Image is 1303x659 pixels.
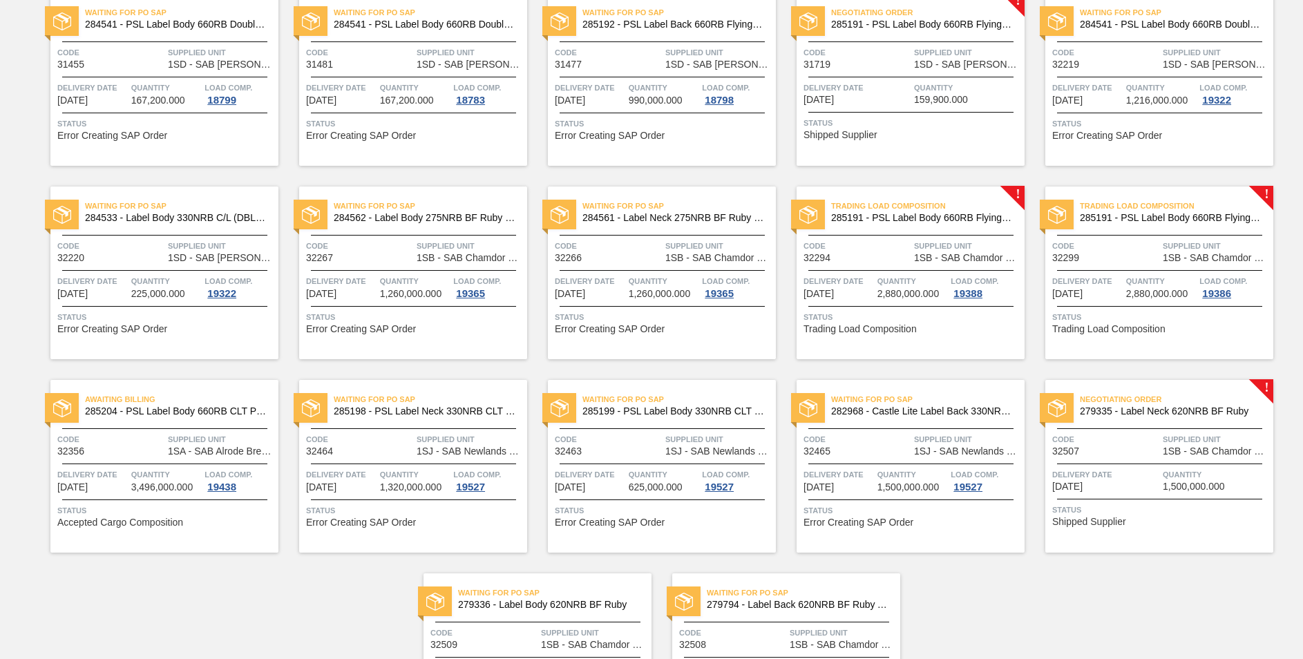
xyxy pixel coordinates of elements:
span: Waiting for PO SAP [582,6,776,19]
span: Code [1052,432,1159,446]
span: Load Comp. [453,468,501,481]
span: Code [1052,46,1159,59]
span: Shipped Supplier [803,130,877,140]
span: 32219 [1052,59,1079,70]
span: Quantity [877,274,948,288]
span: 09/28/2025 [555,289,585,299]
span: Delivery Date [1052,81,1123,95]
span: Status [306,117,524,131]
span: Error Creating SAP Order [57,324,167,334]
div: 18783 [453,95,488,106]
a: Load Comp.18799 [205,81,275,106]
img: status [1048,206,1066,224]
span: Supplied Unit [168,432,275,446]
span: 1SA - SAB Alrode Brewery [168,446,275,457]
span: Delivery Date [803,81,911,95]
span: Quantity [1126,81,1197,95]
span: Supplied Unit [541,626,648,640]
span: Delivery Date [57,274,128,288]
span: 31455 [57,59,84,70]
span: Trading Load Composition [831,199,1025,213]
span: 09/05/2025 [57,95,88,106]
div: 18798 [702,95,736,106]
span: 1,500,000.000 [1163,481,1225,492]
span: 1SJ - SAB Newlands Brewery [417,446,524,457]
a: Load Comp.19365 [702,274,772,299]
span: Error Creating SAP Order [555,324,665,334]
img: status [551,399,569,417]
span: 1SD - SAB Rosslyn Brewery [914,59,1021,70]
span: 279794 - Label Back 620NRB BF Ruby Apple 1x12 [707,600,889,610]
span: Waiting for PO SAP [85,199,278,213]
span: Status [306,310,524,324]
span: Load Comp. [1199,274,1247,288]
div: 19527 [951,481,985,493]
span: Load Comp. [702,274,750,288]
img: status [302,12,320,30]
span: Status [803,116,1021,130]
span: 1SD - SAB Rosslyn Brewery [665,59,772,70]
span: Waiting for PO SAP [458,586,651,600]
span: 32294 [803,253,830,263]
span: Code [803,46,911,59]
a: statusAwaiting Billing285204 - PSL Label Body 660RB CLT PU 25Code32356Supplied Unit1SA - SAB Alro... [30,380,278,553]
span: Code [57,432,164,446]
a: Load Comp.19527 [951,468,1021,493]
span: 1,260,000.000 [380,289,442,299]
img: status [551,206,569,224]
span: Quantity [629,81,699,95]
span: 32267 [306,253,333,263]
span: 1SB - SAB Chamdor Brewery [914,253,1021,263]
a: Load Comp.19365 [453,274,524,299]
span: Delivery Date [57,468,128,481]
span: Code [803,432,911,446]
span: Quantity [380,468,450,481]
span: 282968 - Castle Lite Label Back 330NRB Booster 1 [831,406,1014,417]
span: Status [803,310,1021,324]
span: Status [555,310,772,324]
span: Supplied Unit [914,46,1021,59]
span: Waiting for PO SAP [831,392,1025,406]
a: Load Comp.19322 [1199,81,1270,106]
span: Quantity [1126,274,1197,288]
span: Quantity [914,81,1021,95]
span: Load Comp. [205,274,252,288]
span: Delivery Date [555,274,625,288]
span: Waiting for PO SAP [334,392,527,406]
span: Error Creating SAP Order [555,131,665,141]
span: 32507 [1052,446,1079,457]
span: 284561 - Label Neck 275NRB BF Ruby PU [582,213,765,223]
span: Error Creating SAP Order [306,517,416,528]
span: 2,880,000.000 [877,289,940,299]
span: 10/04/2025 [555,482,585,493]
span: Status [803,504,1021,517]
span: Status [555,117,772,131]
span: 284533 - Label Body 330NRB C/L (DBL)23 [85,213,267,223]
span: 31719 [803,59,830,70]
span: Delivery Date [306,274,377,288]
span: 1SJ - SAB Newlands Brewery [665,446,772,457]
span: 1SB - SAB Chamdor Brewery [541,640,648,650]
span: 225,000.000 [131,289,185,299]
span: 279335 - Label Neck 620NRB BF Ruby [1080,406,1262,417]
span: Supplied Unit [417,46,524,59]
span: 32465 [803,446,830,457]
span: Code [1052,239,1159,253]
span: Load Comp. [205,468,252,481]
span: 1SB - SAB Chamdor Brewery [417,253,524,263]
span: 32508 [679,640,706,650]
span: 32463 [555,446,582,457]
span: Error Creating SAP Order [306,131,416,141]
span: 31477 [555,59,582,70]
span: 1,500,000.000 [877,482,940,493]
a: statusWaiting for PO SAP284533 - Label Body 330NRB C/L (DBL)23Code32220Supplied Unit1SD - SAB [PE... [30,187,278,359]
span: Code [679,626,786,640]
span: Error Creating SAP Order [555,517,665,528]
span: 31481 [306,59,333,70]
span: Trading Load Composition [803,324,917,334]
div: 19438 [205,481,239,493]
a: !statusTrading Load Composition285191 - PSL Label Body 660RB FlyingFish Lemon PUCode32294Supplied... [776,187,1025,359]
span: Delivery Date [803,468,874,481]
span: 32220 [57,253,84,263]
a: Load Comp.19386 [1199,274,1270,299]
